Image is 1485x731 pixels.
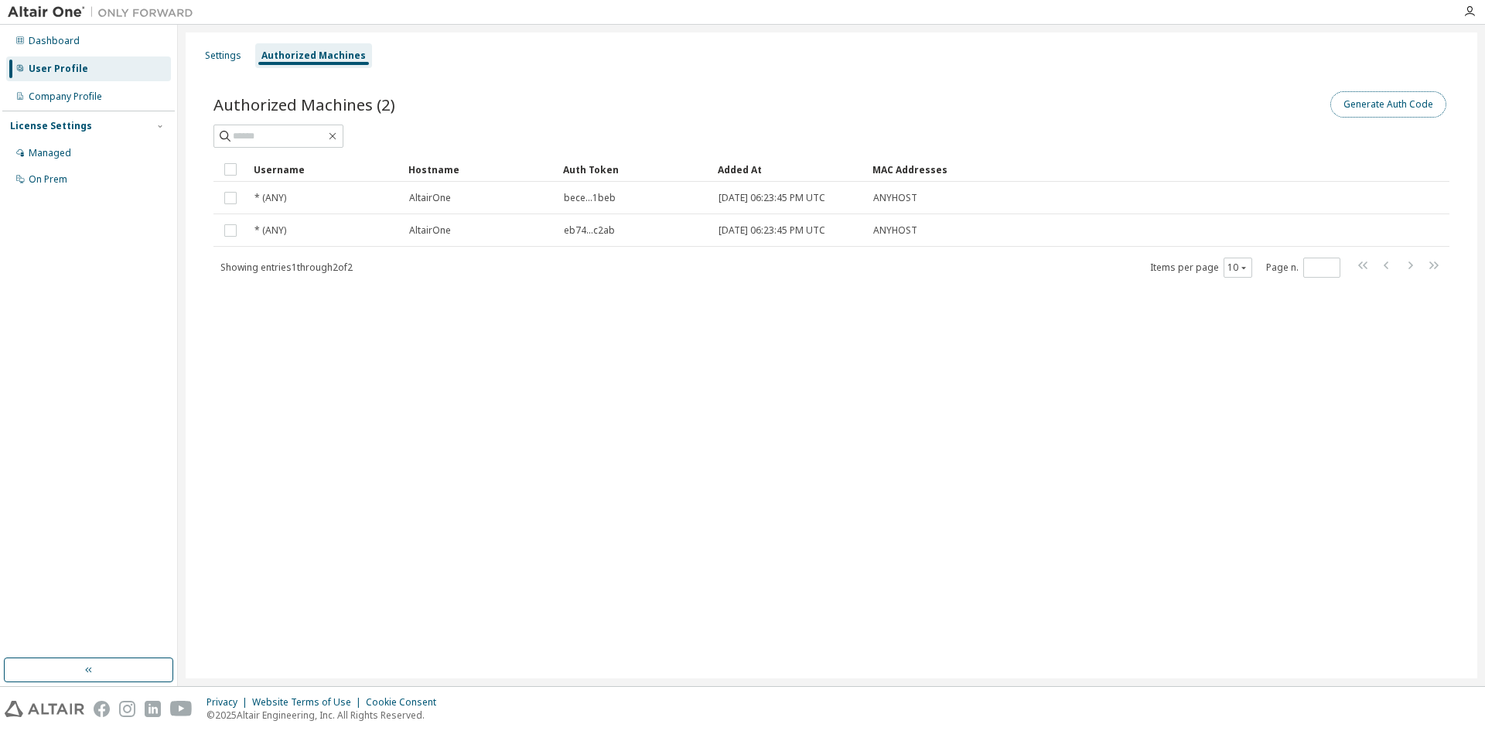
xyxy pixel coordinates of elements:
[872,157,1287,182] div: MAC Addresses
[254,224,286,237] span: * (ANY)
[1227,261,1248,274] button: 10
[408,157,551,182] div: Hostname
[564,192,616,204] span: bece...1beb
[205,50,241,62] div: Settings
[718,157,860,182] div: Added At
[29,173,67,186] div: On Prem
[8,5,201,20] img: Altair One
[5,701,84,717] img: altair_logo.svg
[409,224,451,237] span: AltairOne
[29,147,71,159] div: Managed
[1150,258,1252,278] span: Items per page
[213,94,395,115] span: Authorized Machines (2)
[29,91,102,103] div: Company Profile
[29,35,80,47] div: Dashboard
[145,701,161,717] img: linkedin.svg
[119,701,135,717] img: instagram.svg
[719,192,825,204] span: [DATE] 06:23:45 PM UTC
[170,701,193,717] img: youtube.svg
[94,701,110,717] img: facebook.svg
[409,192,451,204] span: AltairOne
[254,157,396,182] div: Username
[563,157,705,182] div: Auth Token
[10,120,92,132] div: License Settings
[366,696,445,709] div: Cookie Consent
[1330,91,1446,118] button: Generate Auth Code
[254,192,286,204] span: * (ANY)
[1266,258,1340,278] span: Page n.
[719,224,825,237] span: [DATE] 06:23:45 PM UTC
[873,192,917,204] span: ANYHOST
[873,224,917,237] span: ANYHOST
[29,63,88,75] div: User Profile
[207,709,445,722] p: © 2025 Altair Engineering, Inc. All Rights Reserved.
[207,696,252,709] div: Privacy
[261,50,366,62] div: Authorized Machines
[564,224,615,237] span: eb74...c2ab
[252,696,366,709] div: Website Terms of Use
[220,261,353,274] span: Showing entries 1 through 2 of 2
